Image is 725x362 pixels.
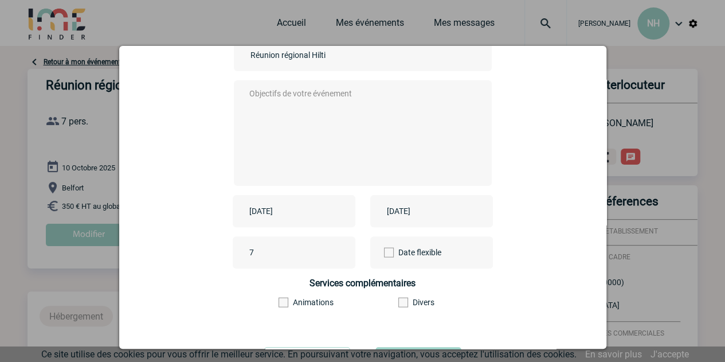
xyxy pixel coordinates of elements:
[246,204,326,219] input: Date de début
[246,245,354,260] input: Nombre de participants
[248,48,408,63] input: Nom de l'événement
[234,278,492,289] h4: Services complémentaires
[384,204,463,219] input: Date de fin
[279,298,341,307] label: Animations
[398,298,461,307] label: Divers
[384,236,423,268] label: Date flexible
